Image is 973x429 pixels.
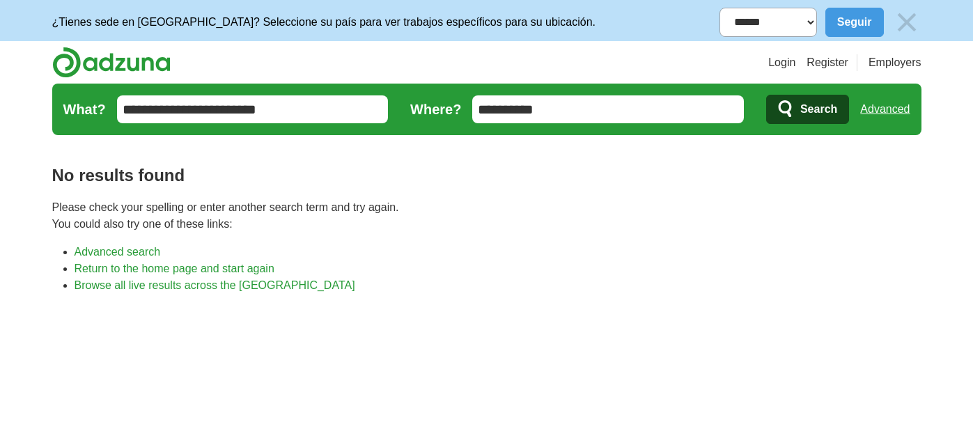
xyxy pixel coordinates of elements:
p: Please check your spelling or enter another search term and try again. You could also try one of ... [52,199,921,233]
a: Browse all live results across the [GEOGRAPHIC_DATA] [75,279,355,291]
a: Advanced [860,95,910,123]
button: Search [766,95,849,124]
label: What? [63,99,106,120]
img: Adzuna logo [52,47,171,78]
a: Return to the home page and start again [75,263,274,274]
span: Search [800,95,837,123]
a: Register [807,54,848,71]
a: Login [768,54,795,71]
a: Advanced search [75,246,161,258]
img: icon_close_no_bg.svg [892,8,921,37]
a: Employers [869,54,921,71]
h1: No results found [52,163,921,188]
button: Seguir [825,8,884,37]
label: Where? [410,99,461,120]
p: ¿Tienes sede en [GEOGRAPHIC_DATA]? Seleccione su país para ver trabajos específicos para su ubica... [52,14,596,31]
